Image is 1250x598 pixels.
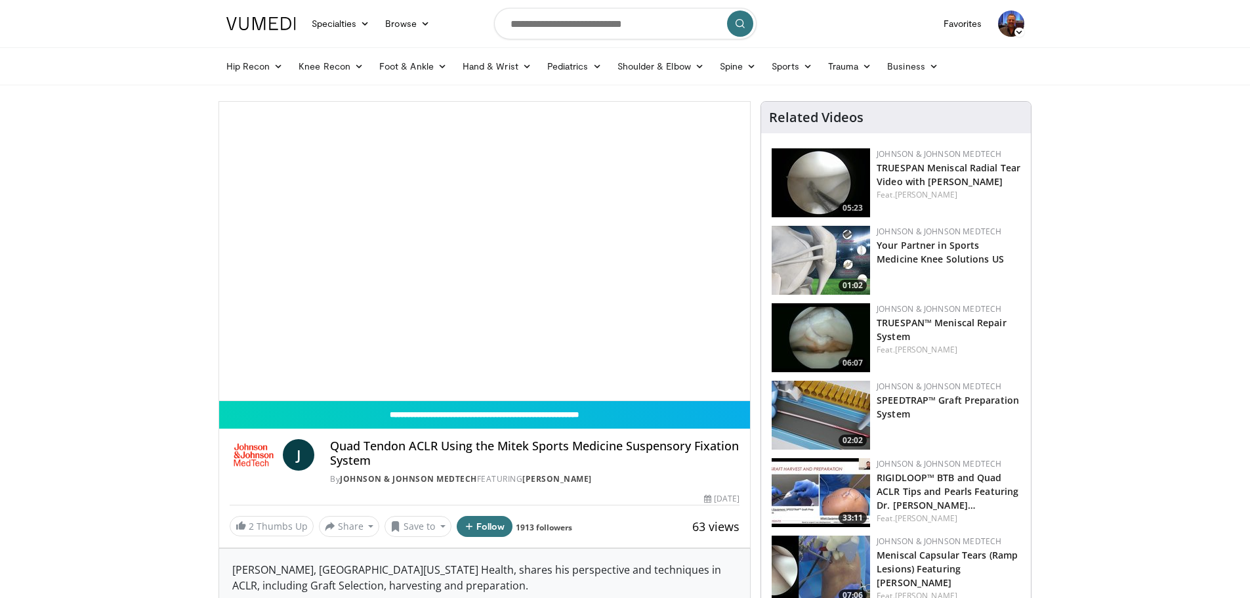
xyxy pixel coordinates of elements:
[877,316,1007,343] a: TRUESPAN™ Meniscal Repair System
[319,516,380,537] button: Share
[877,239,1004,265] a: Your Partner in Sports Medicine Knee Solutions US
[877,161,1020,188] a: TRUESPAN Meniscal Radial Tear Video with [PERSON_NAME]
[377,11,438,37] a: Browse
[219,53,291,79] a: Hip Recon
[772,381,870,450] a: 02:02
[877,513,1020,524] div: Feat.
[230,439,278,471] img: Johnson & Johnson MedTech
[692,519,740,534] span: 63 views
[712,53,764,79] a: Spine
[457,516,513,537] button: Follow
[877,381,1001,392] a: Johnson & Johnson MedTech
[304,11,378,37] a: Specialties
[772,381,870,450] img: a46a2fe1-2704-4a9e-acc3-1c278068f6c4.150x105_q85_crop-smart_upscale.jpg
[877,148,1001,160] a: Johnson & Johnson MedTech
[539,53,610,79] a: Pediatrics
[895,344,957,355] a: [PERSON_NAME]
[772,303,870,372] a: 06:07
[330,473,740,485] div: By FEATURING
[340,473,477,484] a: Johnson & Johnson MedTech
[820,53,880,79] a: Trauma
[877,471,1018,511] a: RIGIDLOOP™ BTB and Quad ACLR Tips and Pearls Featuring Dr. [PERSON_NAME]…
[230,516,314,536] a: 2 Thumbs Up
[839,512,867,524] span: 33:11
[772,148,870,217] img: a9cbc79c-1ae4-425c-82e8-d1f73baa128b.150x105_q85_crop-smart_upscale.jpg
[839,280,867,291] span: 01:02
[330,439,740,467] h4: Quad Tendon ACLR Using the Mitek Sports Medicine Suspensory Fixation System
[895,513,957,524] a: [PERSON_NAME]
[455,53,539,79] a: Hand & Wrist
[877,189,1020,201] div: Feat.
[494,8,757,39] input: Search topics, interventions
[877,549,1018,589] a: Meniscal Capsular Tears (Ramp Lesions) Featuring [PERSON_NAME]
[877,226,1001,237] a: Johnson & Johnson MedTech
[877,458,1001,469] a: Johnson & Johnson MedTech
[764,53,820,79] a: Sports
[249,520,254,532] span: 2
[895,189,957,200] a: [PERSON_NAME]
[769,110,864,125] h4: Related Videos
[936,11,990,37] a: Favorites
[877,536,1001,547] a: Johnson & Johnson MedTech
[877,344,1020,356] div: Feat.
[291,53,371,79] a: Knee Recon
[772,226,870,295] a: 01:02
[877,394,1019,420] a: SPEEDTRAP™ Graft Preparation System
[371,53,455,79] a: Foot & Ankle
[385,516,451,537] button: Save to
[879,53,946,79] a: Business
[839,435,867,446] span: 02:02
[226,17,296,30] img: VuMedi Logo
[772,226,870,295] img: 0543fda4-7acd-4b5c-b055-3730b7e439d4.150x105_q85_crop-smart_upscale.jpg
[998,11,1024,37] img: Avatar
[839,357,867,369] span: 06:07
[704,493,740,505] div: [DATE]
[610,53,712,79] a: Shoulder & Elbow
[522,473,592,484] a: [PERSON_NAME]
[772,303,870,372] img: e42d750b-549a-4175-9691-fdba1d7a6a0f.150x105_q85_crop-smart_upscale.jpg
[283,439,314,471] a: J
[877,303,1001,314] a: Johnson & Johnson MedTech
[839,202,867,214] span: 05:23
[772,148,870,217] a: 05:23
[772,458,870,527] img: 4bc3a03c-f47c-4100-84fa-650097507746.150x105_q85_crop-smart_upscale.jpg
[516,522,572,533] a: 1913 followers
[772,458,870,527] a: 33:11
[219,102,751,401] video-js: Video Player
